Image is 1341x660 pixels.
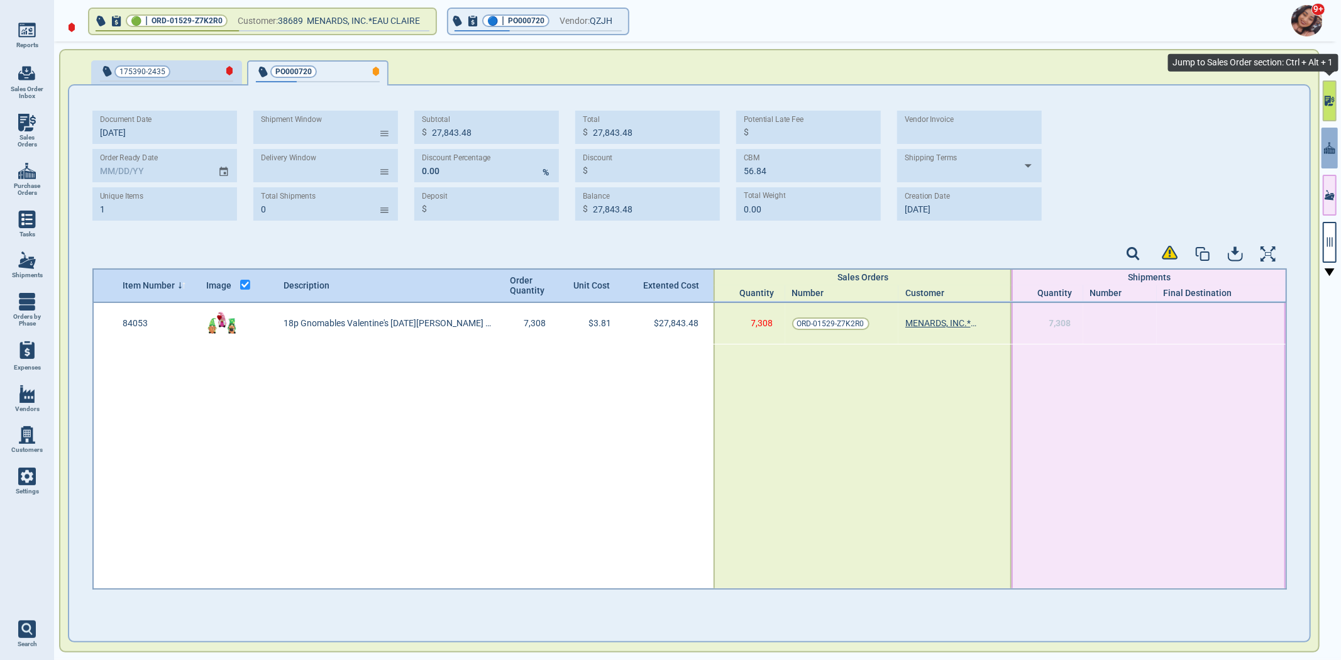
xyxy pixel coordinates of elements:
img: menu_icon [18,114,36,131]
button: 🟢|ORD-01529-Z7K2R0Customer:38689 MENARDS, INC.*EAU CLAIRE [89,9,436,34]
p: $ [422,202,427,216]
img: menu_icon [18,468,36,485]
span: Unit Cost [573,280,612,290]
span: Quantity [1038,288,1077,298]
img: LateIcon [226,66,233,75]
span: Vendors [15,405,40,413]
label: Total Shipments [261,192,316,201]
span: Search [18,641,37,648]
span: Extented Cost [643,280,696,290]
span: $3.81 [588,318,611,328]
div: $27,843.48 [630,303,714,344]
span: 7,308 [524,318,546,328]
span: 🟢 [131,17,141,25]
label: Discount [583,153,612,163]
span: | [502,14,504,27]
label: Order Ready Date [100,153,158,163]
span: 7,308 [751,318,773,328]
span: 38689 [278,13,307,29]
img: 84053Img [206,308,238,339]
img: Avatar [1291,5,1323,36]
span: PO000720 [275,65,312,78]
span: Shipments [1128,272,1171,282]
img: menu_icon [18,21,36,39]
span: Sales Order Inbox [10,85,44,100]
span: 🔵 [487,17,498,25]
span: Settings [16,488,39,495]
label: Subtotal [422,115,450,124]
span: Number [792,288,824,298]
span: ORD-01529-Z7K2R0 [797,317,864,330]
span: MENARDS, INC.*EAU CLAIRE [307,16,420,26]
label: Shipment Window [261,115,322,124]
span: | [145,14,148,27]
p: $ [583,126,588,139]
span: Image [206,280,231,290]
span: Sales Orders [837,272,888,282]
label: Document Date [100,115,152,124]
img: menu_icon [18,293,36,311]
span: Item Number [123,280,175,290]
label: Creation Date [905,192,950,201]
label: Potential Late Fee [744,115,803,124]
label: Balance [583,192,610,201]
span: Quantity [740,288,779,298]
span: Reports [16,41,38,49]
span: 9+ [1311,3,1325,16]
span: Expenses [14,364,41,371]
input: MM/DD/YY [897,187,1034,221]
span: Final Destination [1164,288,1232,298]
input: MM/DD/YY [92,149,208,182]
span: 18p Gnomables Valentine's [DATE][PERSON_NAME] s Ast [284,318,492,328]
span: Customer [905,288,944,298]
p: $ [583,202,588,216]
label: CBM [744,153,760,163]
span: Description [284,280,329,290]
label: Deposit [422,192,448,201]
p: $ [583,164,588,177]
img: menu_icon [18,211,36,228]
img: menu_icon [18,162,36,180]
span: Total Customers: 1 [235,344,306,354]
span: Vendor: [560,13,590,29]
label: Total [583,115,600,124]
button: 🔵|PO000720Vendor:QZJH [448,9,628,34]
span: Customer: [238,13,278,29]
span: 7,308 [1049,318,1071,328]
a: MENARDS, INC.*EAU CLAIRE [905,318,981,328]
label: Total Weight [744,191,786,201]
label: Delivery Window [261,153,316,163]
a: ORD-01529-Z7K2R0 [792,317,869,330]
input: MM/DD/YY [92,111,229,144]
span: Orders by Phase [10,313,44,327]
span: Shipments [12,272,43,279]
img: diamond [68,22,75,33]
label: Unique Items [100,192,143,201]
p: $ [744,126,749,139]
span: 175390-2435 [119,65,165,78]
span: QZJH [590,13,612,29]
button: Choose date [213,155,237,177]
span: Purchase Orders [10,182,44,197]
span: Order Quantity [510,275,547,295]
label: Vendor Invoice [905,115,954,124]
p: % [543,166,549,179]
span: Sales Orders [10,134,44,148]
img: menu_icon [18,426,36,444]
img: menu_icon [18,251,36,269]
img: menu_icon [18,385,36,403]
span: ORD-01529-Z7K2R0 [152,14,223,27]
img: NearDueIcon [372,67,380,76]
span: Customers [11,446,43,454]
p: $ [422,126,427,139]
span: Tasks [19,231,35,238]
label: Shipping Terms [905,153,957,163]
span: Number [1090,288,1122,298]
div: 84053 [116,303,199,344]
label: Discount Percentage [422,153,491,163]
span: PO000720 [508,14,544,27]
